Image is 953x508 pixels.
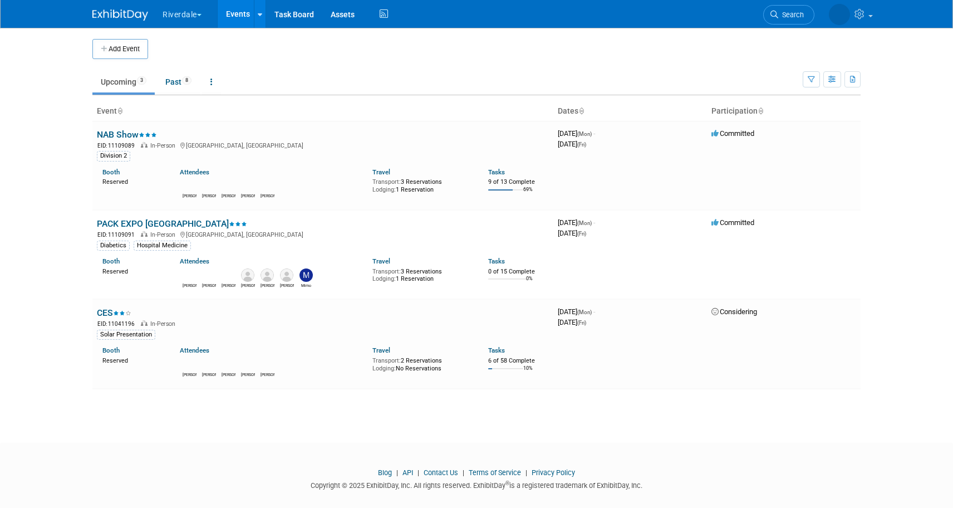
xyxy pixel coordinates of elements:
[102,266,163,276] div: Reserved
[402,468,413,477] a: API
[711,218,754,227] span: Committed
[182,76,191,85] span: 8
[577,309,592,315] span: (Mon)
[222,371,235,378] div: Martha Smith
[92,39,148,59] button: Add Event
[372,355,471,372] div: 2 Reservations No Reservations
[92,9,148,21] img: ExhibitDay
[372,168,390,176] a: Travel
[372,275,396,282] span: Lodging:
[707,102,861,121] th: Participation
[523,365,533,380] td: 10%
[97,143,139,149] span: EID: 11109089
[241,192,255,199] div: Mason Test Account
[488,268,549,276] div: 0 of 15 Complete
[222,179,235,192] img: Martha Smith
[222,282,235,289] div: Mason Test Account
[241,268,254,282] img: Naomi Lapaglia
[261,282,274,289] div: Joe Smith
[134,241,191,251] div: Hospital Medicine
[261,371,274,378] div: Richard Talbot
[97,307,131,318] a: CES
[183,268,196,282] img: Richard Talbot
[523,468,530,477] span: |
[141,142,148,148] img: In-Person Event
[241,179,254,192] img: Mason Test Account
[415,468,422,477] span: |
[150,320,179,328] span: In-Person
[261,192,274,199] div: Richard Talbot
[183,179,196,192] img: John doe
[141,231,148,237] img: In-Person Event
[488,357,549,365] div: 6 of 58 Complete
[102,346,120,354] a: Booth
[202,282,216,289] div: Martha Smith
[261,358,274,371] img: Richard Talbot
[97,232,139,238] span: EID: 11109091
[526,276,533,291] td: 0%
[558,218,595,227] span: [DATE]
[553,102,707,121] th: Dates
[202,192,216,199] div: Luke Baker
[150,231,179,238] span: In-Person
[97,140,549,150] div: [GEOGRAPHIC_DATA], [GEOGRAPHIC_DATA]
[778,11,804,19] span: Search
[372,257,390,265] a: Travel
[593,218,595,227] span: -
[157,71,200,92] a: Past8
[137,76,146,85] span: 3
[180,168,209,176] a: Attendees
[180,346,209,354] a: Attendees
[711,129,754,138] span: Committed
[372,178,401,185] span: Transport:
[183,192,197,199] div: John doe
[222,268,235,282] img: Mason Test Account
[558,307,595,316] span: [DATE]
[378,468,392,477] a: Blog
[593,307,595,316] span: -
[102,355,163,365] div: Reserved
[150,142,179,149] span: In-Person
[711,307,757,316] span: Considering
[222,358,235,371] img: Martha Smith
[372,357,401,364] span: Transport:
[523,187,533,202] td: 69%
[488,178,549,186] div: 9 of 13 Complete
[460,468,467,477] span: |
[202,179,215,192] img: Luke Baker
[372,266,471,283] div: 3 Reservations 1 Reservation
[97,229,549,239] div: [GEOGRAPHIC_DATA], [GEOGRAPHIC_DATA]
[222,192,235,199] div: Martha Smith
[577,141,586,148] span: (Fri)
[372,365,396,372] span: Lodging:
[183,371,197,378] div: John doe
[180,257,209,265] a: Attendees
[299,268,313,282] img: Mimo Misom
[558,140,586,148] span: [DATE]
[372,346,390,354] a: Travel
[97,330,155,340] div: Solar Presentation
[763,5,814,25] a: Search
[241,358,254,371] img: Mason Test Account
[241,282,255,289] div: Naomi Lapaglia
[97,241,130,251] div: Diabetics
[469,468,521,477] a: Terms of Service
[97,218,247,229] a: PACK EXPO [GEOGRAPHIC_DATA]
[261,268,274,282] img: Joe Smith
[758,106,763,115] a: Sort by Participation Type
[394,468,401,477] span: |
[372,176,471,193] div: 3 Reservations 1 Reservation
[183,282,197,289] div: Richard Talbot
[261,179,274,192] img: Richard Talbot
[558,318,586,326] span: [DATE]
[558,129,595,138] span: [DATE]
[97,151,130,161] div: Division 2
[280,268,293,282] img: Jim Coleman
[577,320,586,326] span: (Fri)
[558,229,586,237] span: [DATE]
[424,468,458,477] a: Contact Us
[202,358,215,371] img: Luke Baker
[97,321,139,327] span: EID: 11041196
[202,371,216,378] div: Luke Baker
[117,106,122,115] a: Sort by Event Name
